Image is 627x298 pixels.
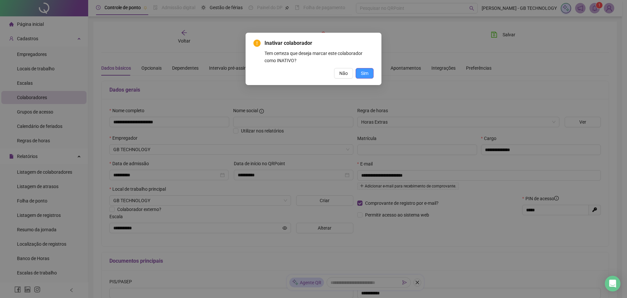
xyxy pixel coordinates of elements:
span: Inativar colaborador [265,39,374,47]
span: exclamation-circle [253,40,261,47]
div: Open Intercom Messenger [605,276,620,291]
span: Não [339,70,348,77]
button: Sim [356,68,374,79]
span: Sim [361,70,368,77]
button: Não [334,68,353,79]
div: Tem certeza que deseja marcar este colaborador como INATIVO? [265,50,374,64]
